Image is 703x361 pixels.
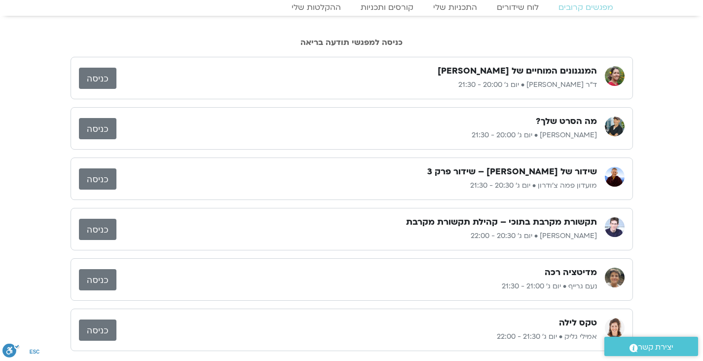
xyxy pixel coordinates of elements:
[116,79,597,91] p: ד"ר [PERSON_NAME] • יום ג׳ 20:00 - 21:30
[406,216,597,228] h3: תקשורת מקרבת בתוכי – קהילת תקשורת מקרבת
[79,320,116,341] a: כניסה
[79,118,116,139] a: כניסה
[438,65,597,77] h3: המנגנונים המוחיים של [PERSON_NAME]
[605,66,625,86] img: ד"ר נועה אלבלדה
[71,38,633,47] h2: כניסה למפגשי תודעה בריאה
[79,269,116,290] a: כניסה
[423,2,487,12] a: התכניות שלי
[536,116,597,127] h3: מה הסרט שלך?
[605,117,625,136] img: ג'יוואן ארי בוסתן
[116,331,597,343] p: אמילי גליק • יום ג׳ 21:30 - 22:00
[116,281,597,292] p: נעם גרייף • יום ג׳ 21:00 - 21:30
[79,68,116,89] a: כניסה
[605,217,625,237] img: ערן טייכר
[79,219,116,240] a: כניסה
[604,337,698,356] a: יצירת קשר
[427,166,597,178] h3: שידור של [PERSON_NAME] – שידור פרק 3
[487,2,549,12] a: לוח שידורים
[549,2,623,12] a: מפגשים קרובים
[559,317,597,329] h3: טקס לילה
[116,129,597,141] p: [PERSON_NAME] • יום ג׳ 20:00 - 21:30
[605,318,625,338] img: אמילי גליק
[116,230,597,242] p: [PERSON_NAME] • יום ג׳ 20:30 - 22:00
[80,2,623,12] nav: Menu
[605,268,625,287] img: נעם גרייף
[351,2,423,12] a: קורסים ותכניות
[605,167,625,187] img: מועדון פמה צ'ודרון
[638,341,673,354] span: יצירת קשר
[79,168,116,190] a: כניסה
[545,267,597,279] h3: מדיטציה רכה
[282,2,351,12] a: ההקלטות שלי
[116,180,597,192] p: מועדון פמה צ'ודרון • יום ג׳ 20:30 - 21:30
